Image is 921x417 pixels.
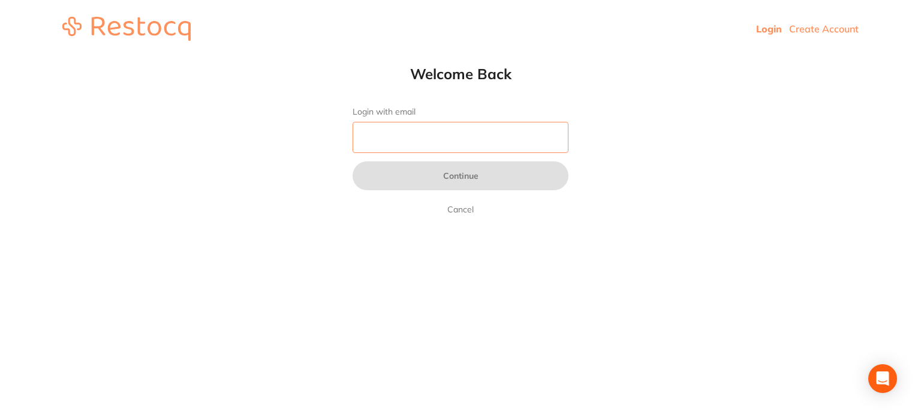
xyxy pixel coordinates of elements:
[62,17,191,41] img: restocq_logo.svg
[756,23,782,35] a: Login
[868,364,897,393] div: Open Intercom Messenger
[329,65,592,83] h1: Welcome Back
[789,23,859,35] a: Create Account
[353,107,568,117] label: Login with email
[353,161,568,190] button: Continue
[445,202,476,217] a: Cancel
